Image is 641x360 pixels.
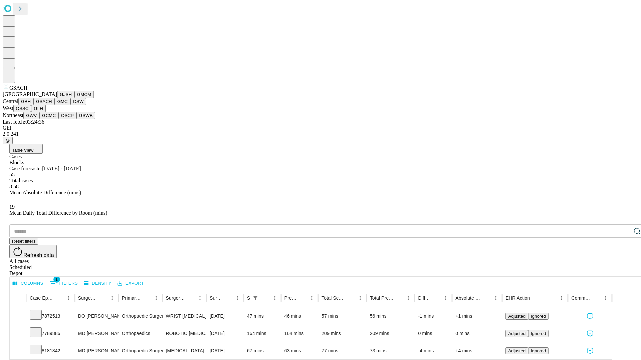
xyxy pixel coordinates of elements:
button: Expand [13,345,23,357]
div: [DATE] [210,325,240,342]
div: WRIST [MEDICAL_DATA] SURGERY RELEASE TRANSVERSE [MEDICAL_DATA] LIGAMENT [166,308,203,325]
div: Total Predicted Duration [370,295,394,301]
div: [MEDICAL_DATA] LEG,KNEE, ANKLE DEEP [166,342,203,359]
div: Orthopaedic Surgery [122,308,159,325]
span: Northeast [3,112,23,118]
button: OSCP [58,112,76,119]
button: GJSH [57,91,74,98]
button: Ignored [528,347,549,354]
button: Sort [186,293,195,303]
div: 2.0.241 [3,131,638,137]
div: +1 mins [455,308,499,325]
div: Scheduled In Room Duration [247,295,250,301]
span: GSACH [9,85,27,91]
button: OSW [70,98,86,105]
button: Refresh data [9,245,57,258]
span: 55 [9,172,15,177]
div: 209 mins [370,325,412,342]
span: 8.58 [9,184,19,189]
button: Table View [9,144,43,154]
span: [GEOGRAPHIC_DATA] [3,91,57,97]
span: Adjusted [508,348,525,353]
button: Menu [195,293,205,303]
div: 209 mins [322,325,363,342]
div: MD [PERSON_NAME] [78,325,115,342]
button: Menu [270,293,279,303]
div: Surgery Date [210,295,223,301]
span: Ignored [531,348,546,353]
button: Adjusted [505,347,528,354]
button: Sort [592,293,601,303]
div: +4 mins [455,342,499,359]
button: Adjusted [505,330,528,337]
div: [DATE] [210,308,240,325]
div: Comments [571,295,591,301]
button: Menu [152,293,161,303]
button: Ignored [528,330,549,337]
button: Adjusted [505,313,528,320]
button: Sort [432,293,441,303]
button: Menu [404,293,413,303]
button: Select columns [11,278,45,289]
button: Show filters [251,293,260,303]
div: 0 mins [418,325,449,342]
button: Sort [98,293,108,303]
button: Show filters [48,278,79,289]
div: [DATE] [210,342,240,359]
button: Sort [530,293,540,303]
div: ROBOTIC [MEDICAL_DATA] KNEE TOTAL [166,325,203,342]
div: MD [PERSON_NAME] [78,342,115,359]
button: Reset filters [9,238,38,245]
button: GBH [18,98,33,105]
div: GEI [3,125,638,131]
button: GMCM [74,91,94,98]
button: Menu [108,293,117,303]
div: 1 active filter [251,293,260,303]
button: Ignored [528,313,549,320]
div: 0 mins [455,325,499,342]
button: OSSC [13,105,31,112]
button: GCMC [39,112,58,119]
button: Density [82,278,113,289]
button: GSACH [33,98,54,105]
div: -4 mins [418,342,449,359]
span: Adjusted [508,331,525,336]
button: Menu [233,293,242,303]
span: Ignored [531,331,546,336]
span: [DATE] - [DATE] [42,166,81,171]
span: 19 [9,204,15,210]
div: Orthopaedic Surgery [122,342,159,359]
span: Mean Daily Total Difference by Room (mins) [9,210,107,216]
div: 164 mins [247,325,278,342]
span: Reset filters [12,239,35,244]
div: 63 mins [284,342,315,359]
span: 1 [53,276,60,283]
span: Ignored [531,314,546,319]
span: Table View [12,148,33,153]
button: @ [3,137,13,144]
div: 7872513 [30,308,71,325]
button: Menu [307,293,316,303]
div: Surgeon Name [78,295,97,301]
span: West [3,105,13,111]
button: Expand [13,328,23,340]
button: GMC [54,98,70,105]
div: Surgery Name [166,295,185,301]
button: Sort [394,293,404,303]
button: Menu [356,293,365,303]
button: Sort [261,293,270,303]
div: Absolute Difference [455,295,481,301]
div: 46 mins [284,308,315,325]
button: Menu [601,293,610,303]
button: Sort [482,293,491,303]
span: @ [5,138,10,143]
button: GLH [31,105,45,112]
div: -1 mins [418,308,449,325]
div: 56 mins [370,308,412,325]
button: Sort [346,293,356,303]
div: Total Scheduled Duration [322,295,346,301]
div: 57 mins [322,308,363,325]
span: Total cases [9,178,33,183]
div: Predicted In Room Duration [284,295,297,301]
button: Sort [142,293,152,303]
